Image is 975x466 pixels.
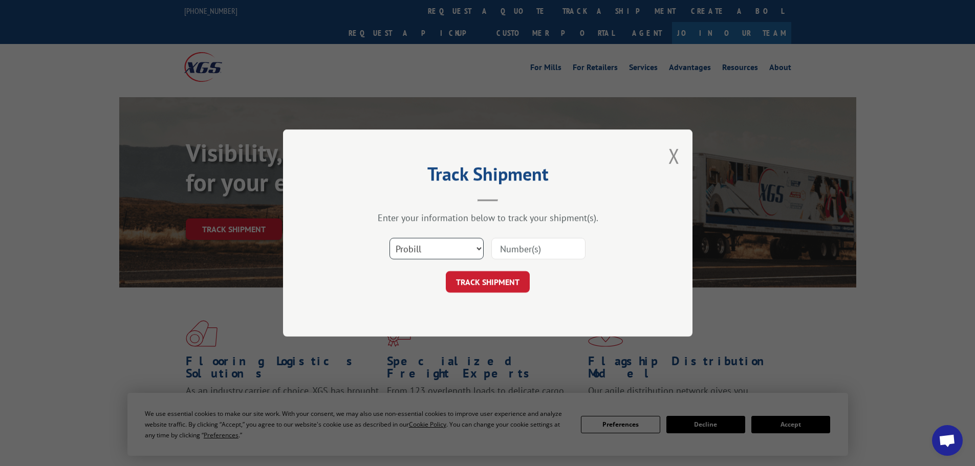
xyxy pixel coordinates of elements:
[668,142,680,169] button: Close modal
[446,271,530,293] button: TRACK SHIPMENT
[491,238,586,259] input: Number(s)
[334,167,641,186] h2: Track Shipment
[932,425,963,456] div: Open chat
[334,212,641,224] div: Enter your information below to track your shipment(s).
